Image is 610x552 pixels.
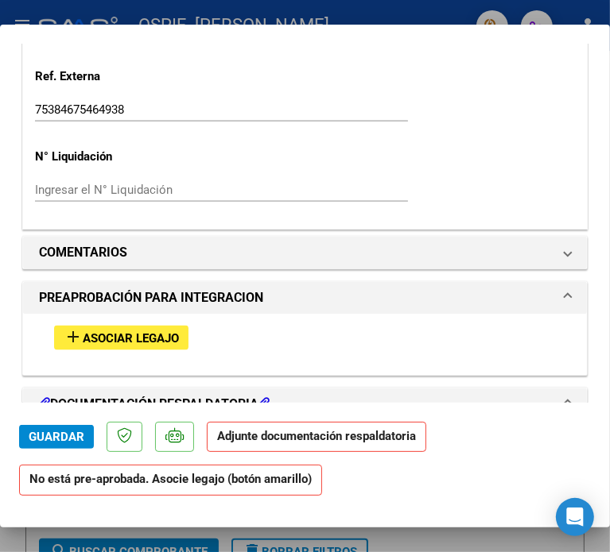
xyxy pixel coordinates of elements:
[217,429,416,443] strong: Adjunte documentación respaldatoria
[556,498,594,536] div: Open Intercom Messenger
[23,314,587,375] div: PREAPROBACIÓN PARA INTEGRACION
[19,425,94,449] button: Guardar
[35,68,197,86] p: Ref. Externa
[23,388,587,420] mat-expansion-panel-header: DOCUMENTACIÓN RESPALDATORIA
[23,282,587,314] mat-expansion-panel-header: PREAPROBACIÓN PARA INTEGRACION
[39,243,127,262] h1: COMENTARIOS
[19,465,322,496] strong: No está pre-aprobada. Asocie legajo (botón amarillo)
[64,327,83,346] mat-icon: add
[35,148,197,166] p: N° Liquidación
[39,288,263,307] h1: PREAPROBACIÓN PARA INTEGRACION
[29,430,84,444] span: Guardar
[23,237,587,268] mat-expansion-panel-header: COMENTARIOS
[54,326,188,350] button: Asociar Legajo
[83,331,179,345] span: Asociar Legajo
[39,395,270,414] h1: DOCUMENTACIÓN RESPALDATORIA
